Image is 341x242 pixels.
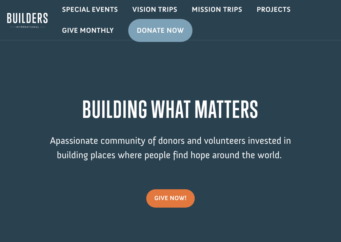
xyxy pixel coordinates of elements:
[55,21,121,40] a: Give Monthly
[128,19,192,42] a: Donate Now
[146,189,195,208] a: give now!
[7,10,48,30] img: Builders International
[34,96,307,126] h1: BUILDING WHAT MATTERS
[50,135,55,146] span: A
[34,134,307,172] p: passionate community of donors and volunteers invested in building places where people find hope ...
